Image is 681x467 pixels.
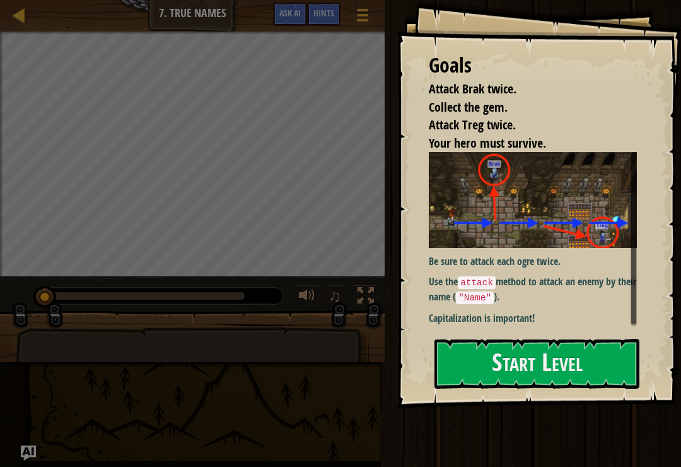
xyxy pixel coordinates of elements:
[273,3,307,26] button: Ask AI
[429,275,637,304] p: Use the method to attack an enemy by their name ( ).
[429,98,508,115] span: Collect the gem.
[413,134,634,153] li: Your hero must survive.
[21,446,36,461] button: Ask AI
[413,116,634,134] li: Attack Treg twice.
[429,254,637,269] p: Be sure to attack each ogre twice.
[458,276,496,289] code: attack
[413,80,634,98] li: Attack Brak twice.
[329,287,341,305] span: ♫
[413,98,634,117] li: Collect the gem.
[429,116,516,133] span: Attack Treg twice.
[326,285,347,310] button: ♫
[353,285,378,310] button: Toggle fullscreen
[434,339,639,389] button: Start Level
[429,311,637,326] p: Capitalization is important!
[456,292,494,304] code: "Name"
[279,7,301,19] span: Ask AI
[294,285,320,310] button: Adjust volume
[429,80,516,97] span: Attack Brak twice.
[429,134,546,151] span: Your hero must survive.
[347,3,378,32] button: Show game menu
[429,152,637,247] img: True names
[429,51,637,80] div: Goals
[313,7,334,19] span: Hints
